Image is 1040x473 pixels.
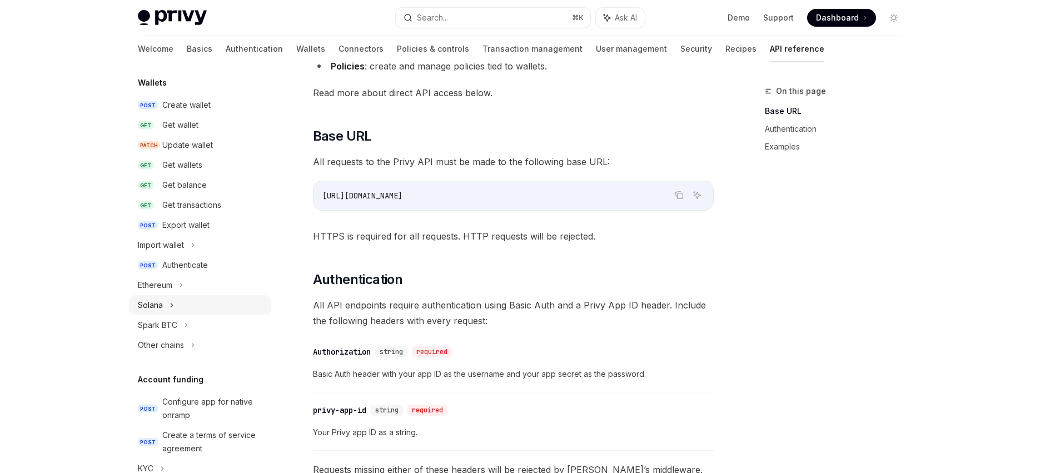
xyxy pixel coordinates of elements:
[397,36,469,62] a: Policies & controls
[313,297,714,328] span: All API endpoints require authentication using Basic Auth and a Privy App ID header. Include the ...
[138,278,172,292] div: Ethereum
[162,429,265,455] div: Create a terms of service agreement
[138,298,163,312] div: Solana
[138,181,153,190] span: GET
[313,154,714,170] span: All requests to the Privy API must be made to the following base URL:
[129,215,271,235] a: POSTExport wallet
[417,11,448,24] div: Search...
[596,36,667,62] a: User management
[313,228,714,244] span: HTTPS is required for all requests. HTTP requests will be rejected.
[162,198,221,212] div: Get transactions
[138,101,158,109] span: POST
[313,58,714,74] li: : create and manage policies tied to wallets.
[725,36,757,62] a: Recipes
[765,120,912,138] a: Authentication
[138,261,158,270] span: POST
[129,195,271,215] a: GETGet transactions
[138,36,173,62] a: Welcome
[407,405,447,416] div: required
[396,8,590,28] button: Search...⌘K
[690,188,704,202] button: Ask AI
[313,346,371,357] div: Authorization
[138,10,207,26] img: light logo
[596,8,645,28] button: Ask AI
[162,158,202,172] div: Get wallets
[138,121,153,130] span: GET
[138,438,158,446] span: POST
[313,426,714,439] span: Your Privy app ID as a string.
[138,201,153,210] span: GET
[129,155,271,175] a: GETGet wallets
[162,218,210,232] div: Export wallet
[138,338,184,352] div: Other chains
[138,221,158,230] span: POST
[138,76,167,89] h5: Wallets
[162,138,213,152] div: Update wallet
[807,9,876,27] a: Dashboard
[482,36,583,62] a: Transaction management
[138,405,158,413] span: POST
[138,238,184,252] div: Import wallet
[162,258,208,272] div: Authenticate
[680,36,712,62] a: Security
[339,36,384,62] a: Connectors
[162,118,198,132] div: Get wallet
[129,115,271,135] a: GETGet wallet
[313,271,403,288] span: Authentication
[313,405,366,416] div: privy-app-id
[129,175,271,195] a: GETGet balance
[380,347,403,356] span: string
[129,135,271,155] a: PATCHUpdate wallet
[313,85,714,101] span: Read more about direct API access below.
[162,98,211,112] div: Create wallet
[226,36,283,62] a: Authentication
[138,141,160,150] span: PATCH
[615,12,637,23] span: Ask AI
[572,13,584,22] span: ⌘ K
[138,373,203,386] h5: Account funding
[138,161,153,170] span: GET
[885,9,903,27] button: Toggle dark mode
[728,12,750,23] a: Demo
[138,318,177,332] div: Spark BTC
[816,12,859,23] span: Dashboard
[129,425,271,459] a: POSTCreate a terms of service agreement
[162,178,207,192] div: Get balance
[162,395,265,422] div: Configure app for native onramp
[770,36,824,62] a: API reference
[129,95,271,115] a: POSTCreate wallet
[187,36,212,62] a: Basics
[763,12,794,23] a: Support
[375,406,399,415] span: string
[129,392,271,425] a: POSTConfigure app for native onramp
[313,127,372,145] span: Base URL
[296,36,325,62] a: Wallets
[129,255,271,275] a: POSTAuthenticate
[322,191,402,201] span: [URL][DOMAIN_NAME]
[412,346,452,357] div: required
[776,84,826,98] span: On this page
[765,102,912,120] a: Base URL
[331,61,365,72] strong: Policies
[672,188,686,202] button: Copy the contents from the code block
[765,138,912,156] a: Examples
[313,367,714,381] span: Basic Auth header with your app ID as the username and your app secret as the password.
